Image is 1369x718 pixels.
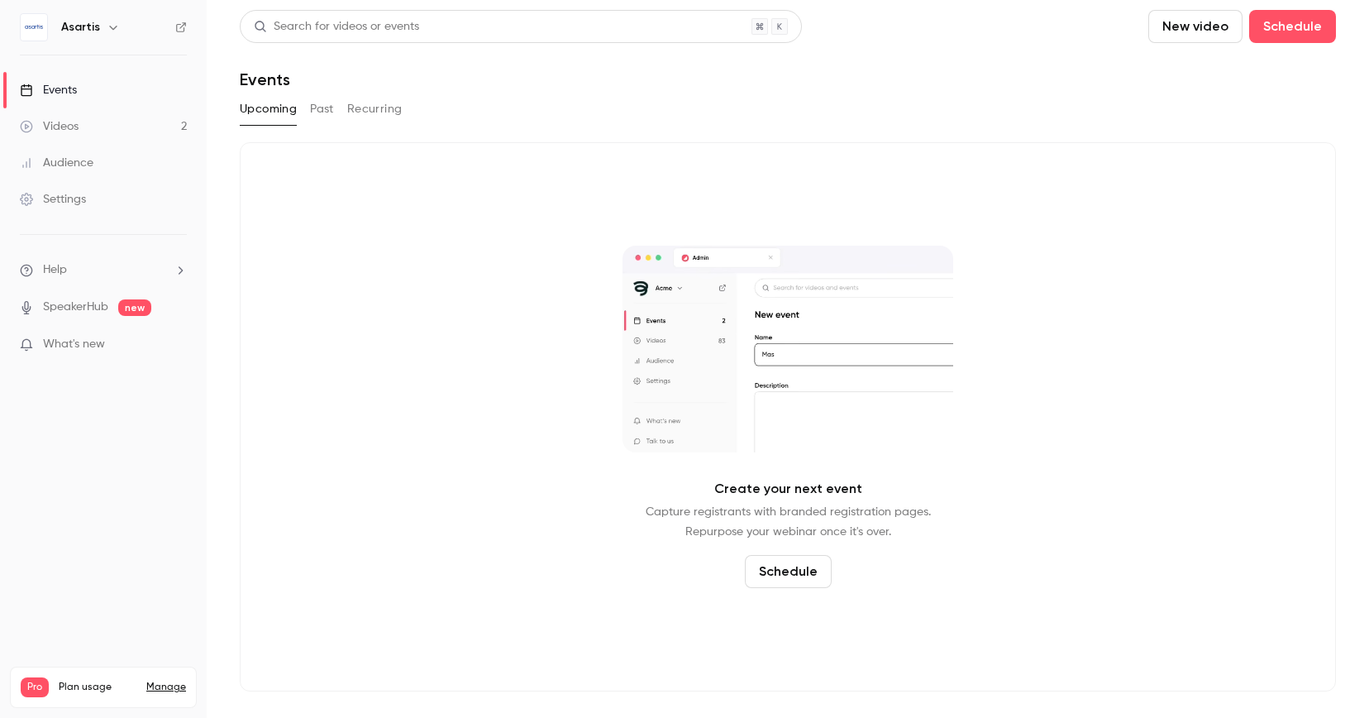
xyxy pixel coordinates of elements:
[1148,10,1243,43] button: New video
[646,502,931,542] p: Capture registrants with branded registration pages. Repurpose your webinar once it's over.
[43,299,108,316] a: SpeakerHub
[20,82,77,98] div: Events
[347,96,403,122] button: Recurring
[254,18,419,36] div: Search for videos or events
[1249,10,1336,43] button: Schedule
[20,155,93,171] div: Audience
[745,555,832,588] button: Schedule
[43,261,67,279] span: Help
[20,261,187,279] li: help-dropdown-opener
[118,299,151,316] span: new
[167,337,187,352] iframe: Noticeable Trigger
[61,19,100,36] h6: Asartis
[240,69,290,89] h1: Events
[714,479,862,499] p: Create your next event
[310,96,334,122] button: Past
[59,681,136,694] span: Plan usage
[20,118,79,135] div: Videos
[21,14,47,41] img: Asartis
[20,191,86,208] div: Settings
[43,336,105,353] span: What's new
[146,681,186,694] a: Manage
[240,96,297,122] button: Upcoming
[21,677,49,697] span: Pro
